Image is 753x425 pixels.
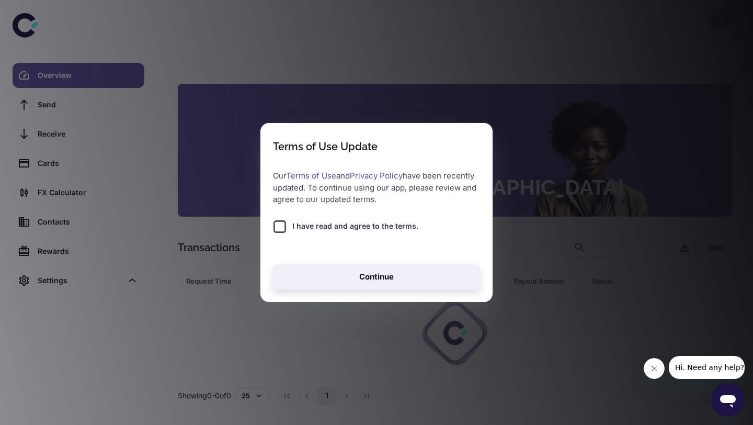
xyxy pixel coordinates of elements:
div: Terms of Use Update [273,140,378,153]
a: Terms of Use [286,171,336,181]
p: Our and have been recently updated. To continue using our app, please review and agree to our upd... [273,170,480,206]
iframe: Button to launch messaging window [711,383,745,417]
span: I have read and agree to the terms. [292,220,418,232]
iframe: Close message [644,358,665,379]
iframe: Message from company [669,356,745,379]
button: Continue [273,264,480,289]
a: Privacy Policy [350,171,403,181]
